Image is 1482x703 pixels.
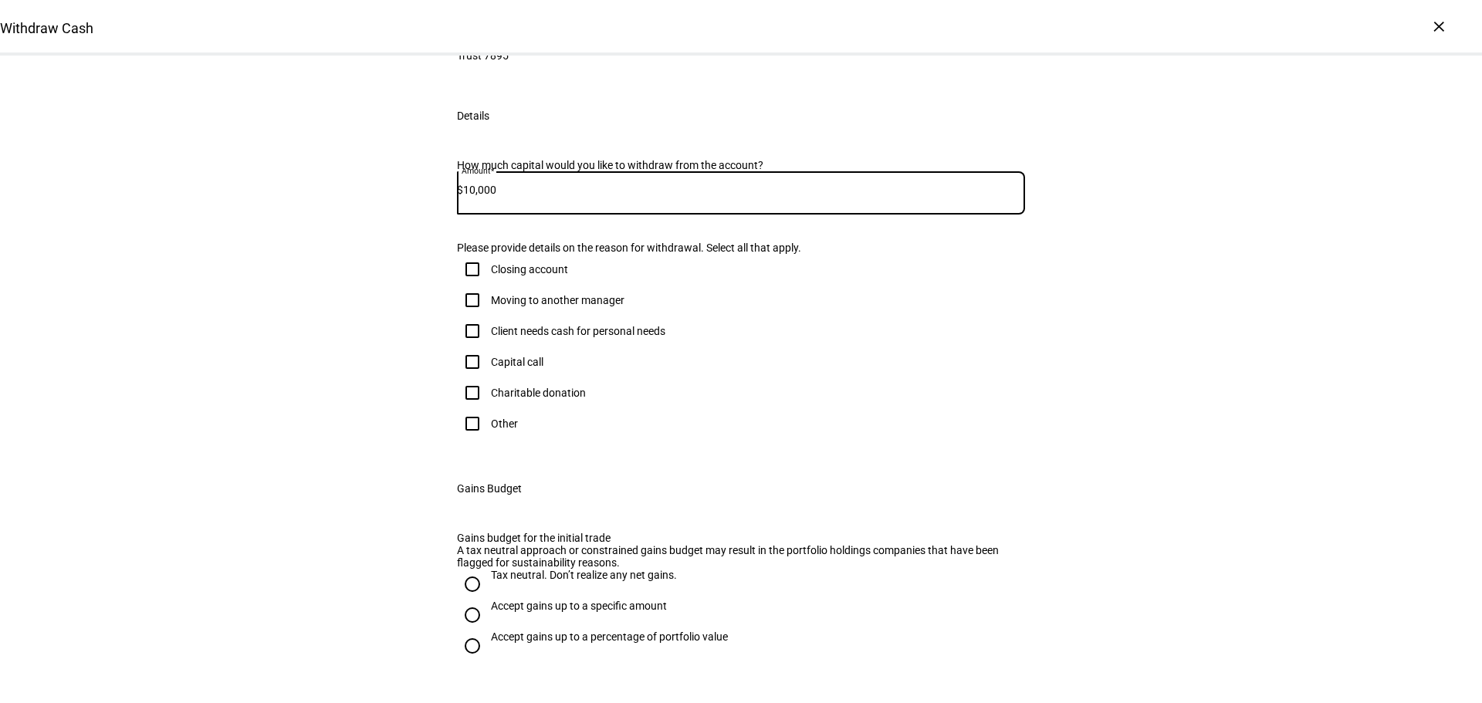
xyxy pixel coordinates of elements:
[457,184,463,196] span: $
[457,159,1025,171] div: How much capital would you like to withdraw from the account?
[457,482,522,495] div: Gains Budget
[491,325,665,337] div: Client needs cash for personal needs
[491,600,667,612] div: Accept gains up to a specific amount
[491,387,586,399] div: Charitable donation
[457,110,489,122] div: Details
[462,166,494,175] mat-label: Amount*
[457,544,1025,569] div: A tax neutral approach or constrained gains budget may result in the portfolio holdings companies...
[1426,14,1451,39] div: ×
[491,630,728,643] div: Accept gains up to a percentage of portfolio value
[457,532,1025,544] div: Gains budget for the initial trade
[491,569,677,581] div: Tax neutral. Don’t realize any net gains.
[491,294,624,306] div: Moving to another manager
[491,417,518,430] div: Other
[457,242,1025,254] div: Please provide details on the reason for withdrawal. Select all that apply.
[491,356,543,368] div: Capital call
[491,263,568,275] div: Closing account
